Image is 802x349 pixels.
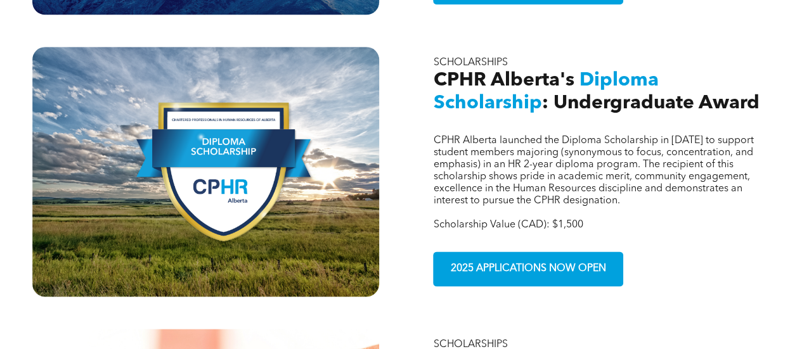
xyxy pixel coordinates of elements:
span: : Undergraduate Award [541,94,759,113]
span: CPHR Alberta launched the Diploma Scholarship in [DATE] to support student members majoring (syno... [433,136,753,206]
span: SCHOLARSHIPS [433,58,507,68]
span: 2025 APPLICATIONS NOW OPEN [446,257,611,281]
span: CPHR Alberta's [433,71,574,90]
a: 2025 APPLICATIONS NOW OPEN [433,251,623,286]
span: Scholarship Value (CAD): $1,500 [433,220,583,230]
